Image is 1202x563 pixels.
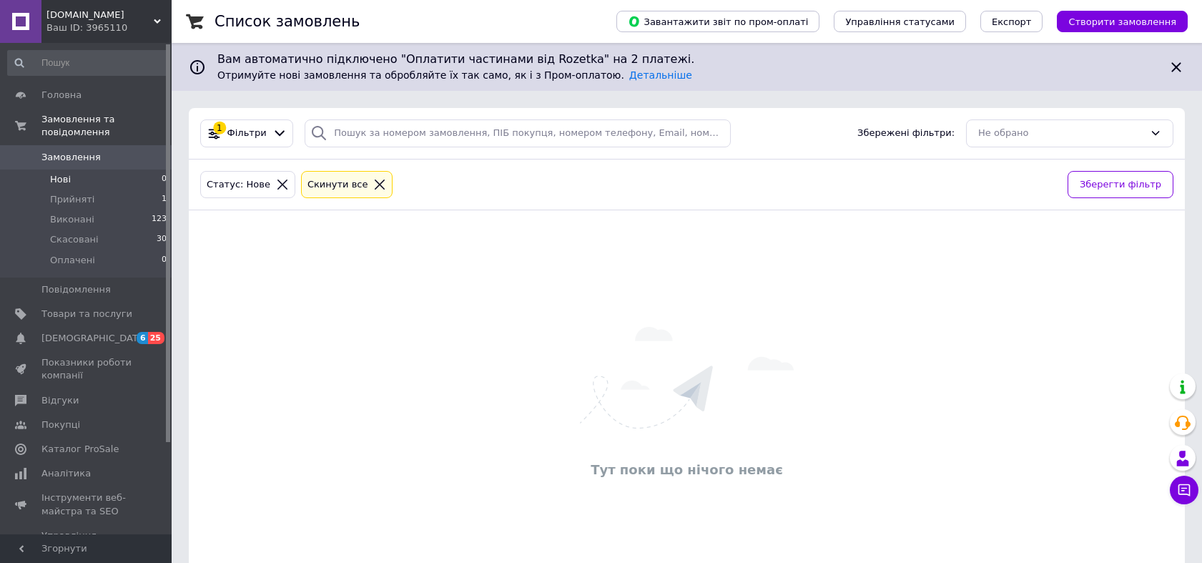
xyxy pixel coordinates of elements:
span: 6 [137,332,148,344]
span: 123 [152,213,167,226]
div: Тут поки що нічого немає [196,461,1178,479]
span: Управління сайтом [41,529,132,555]
span: 0 [162,254,167,267]
span: Аналітика [41,467,91,480]
span: Товари та послуги [41,308,132,320]
div: Ваш ID: 3965110 [46,21,172,34]
div: Cкинути все [305,177,371,192]
span: 0 [162,173,167,186]
span: Створити замовлення [1068,16,1176,27]
span: Відгуки [41,394,79,407]
span: Прийняті [50,193,94,206]
span: Інструменти веб-майстра та SEO [41,491,132,517]
a: Створити замовлення [1043,16,1188,26]
span: Зберегти фільтр [1080,177,1161,192]
span: Отримуйте нові замовлення та обробляйте їх так само, як і з Пром-оплатою. [217,69,692,81]
div: Не обрано [978,126,1144,141]
span: Фільтри [227,127,267,140]
span: [DEMOGRAPHIC_DATA] [41,332,147,345]
button: Експорт [980,11,1043,32]
button: Чат з покупцем [1170,476,1198,504]
span: Каталог ProSale [41,443,119,456]
a: Детальніше [629,69,692,81]
span: Експорт [992,16,1032,27]
span: Замовлення та повідомлення [41,113,172,139]
span: Показники роботи компанії [41,356,132,382]
button: Створити замовлення [1057,11,1188,32]
span: Pastrynom.com.ua [46,9,154,21]
span: Збережені фільтри: [857,127,955,140]
span: Оплачені [50,254,95,267]
span: Головна [41,89,82,102]
h1: Список замовлень [215,13,360,30]
span: Повідомлення [41,283,111,296]
input: Пошук за номером замовлення, ПІБ покупця, номером телефону, Email, номером накладної [305,119,731,147]
span: 30 [157,233,167,246]
span: Вам автоматично підключено "Оплатити частинами від Rozetka" на 2 платежі. [217,52,1156,68]
span: 1 [162,193,167,206]
span: Нові [50,173,71,186]
span: Покупці [41,418,80,431]
button: Завантажити звіт по пром-оплаті [616,11,819,32]
input: Пошук [7,50,168,76]
span: Скасовані [50,233,99,246]
span: Виконані [50,213,94,226]
span: 25 [148,332,164,344]
span: Замовлення [41,151,101,164]
button: Зберегти фільтр [1068,171,1173,199]
div: Статус: Нове [204,177,273,192]
button: Управління статусами [834,11,966,32]
span: Завантажити звіт по пром-оплаті [628,15,808,28]
span: Управління статусами [845,16,955,27]
div: 1 [213,122,226,134]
